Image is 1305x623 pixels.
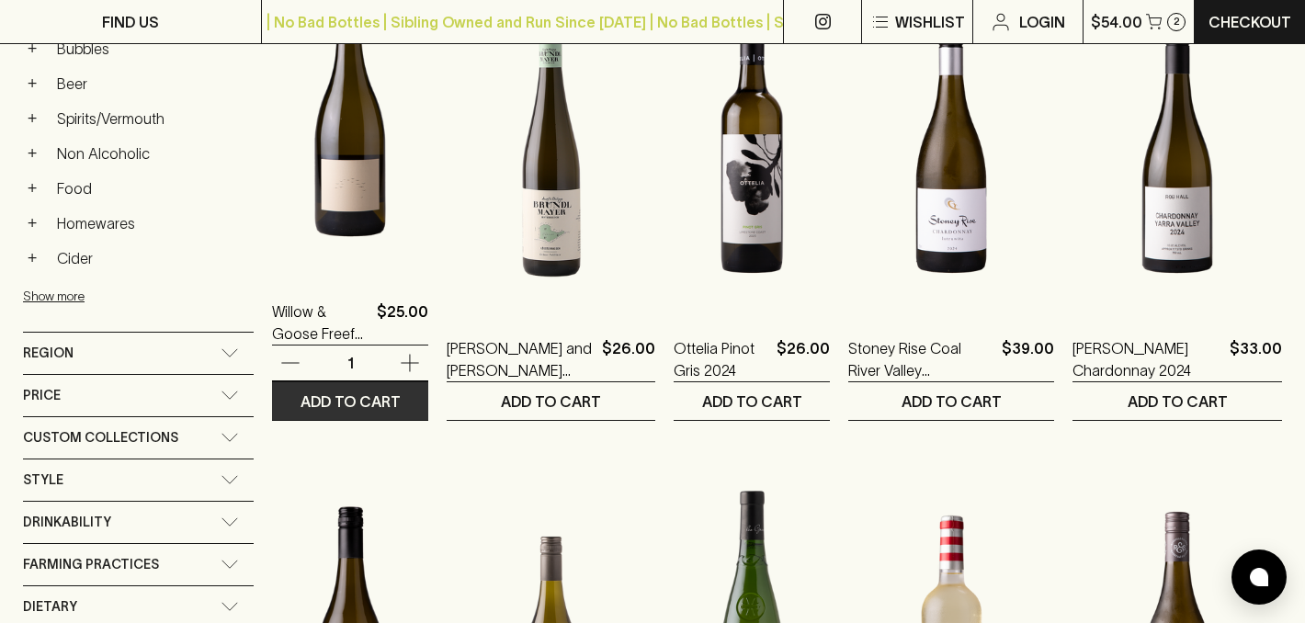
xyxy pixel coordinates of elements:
span: Farming Practices [23,553,159,576]
span: Style [23,469,63,492]
button: + [23,214,41,232]
p: $26.00 [602,337,655,381]
button: + [23,40,41,58]
button: + [23,249,41,267]
button: ADD TO CART [272,382,428,420]
div: Style [23,459,254,501]
div: Farming Practices [23,544,254,585]
span: Region [23,342,74,365]
span: Custom Collections [23,426,178,449]
button: ADD TO CART [674,382,830,420]
p: $26.00 [777,337,830,381]
p: ADD TO CART [702,391,802,413]
a: Non Alcoholic [49,138,254,169]
p: FIND US [102,11,159,33]
a: Spirits/Vermouth [49,103,254,134]
p: ADD TO CART [501,391,601,413]
a: [PERSON_NAME] and [PERSON_NAME] Lössterrassen [PERSON_NAME] Veltliner 2023 [447,337,595,381]
p: Login [1019,11,1065,33]
a: Homewares [49,208,254,239]
div: Drinkability [23,502,254,543]
div: Region [23,333,254,374]
button: Show more [23,278,264,315]
p: 2 [1174,17,1180,27]
button: + [23,109,41,128]
p: Checkout [1209,11,1291,33]
a: Bubbles [49,33,254,64]
p: Wishlist [895,11,965,33]
button: ADD TO CART [1072,382,1282,420]
a: Willow & Goose Freefall Chardonnay 2024 [272,300,369,345]
p: $39.00 [1002,337,1054,381]
button: + [23,74,41,93]
p: ADD TO CART [301,391,401,413]
div: Price [23,375,254,416]
span: Dietary [23,595,77,618]
p: $54.00 [1091,11,1142,33]
a: Cider [49,243,254,274]
button: + [23,144,41,163]
p: 1 [328,353,372,373]
a: Food [49,173,254,204]
button: ADD TO CART [447,382,655,420]
a: Ottelia Pinot Gris 2024 [674,337,769,381]
button: ADD TO CART [848,382,1054,420]
p: ADD TO CART [1128,391,1228,413]
div: Custom Collections [23,417,254,459]
a: Stoney Rise Coal River Valley Chardonnay 2024 [848,337,994,381]
a: Beer [49,68,254,99]
a: [PERSON_NAME] Chardonnay 2024 [1072,337,1222,381]
p: ADD TO CART [902,391,1002,413]
p: $25.00 [377,300,428,345]
span: Drinkability [23,511,111,534]
span: Price [23,384,61,407]
p: $33.00 [1230,337,1282,381]
button: + [23,179,41,198]
img: bubble-icon [1250,568,1268,586]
